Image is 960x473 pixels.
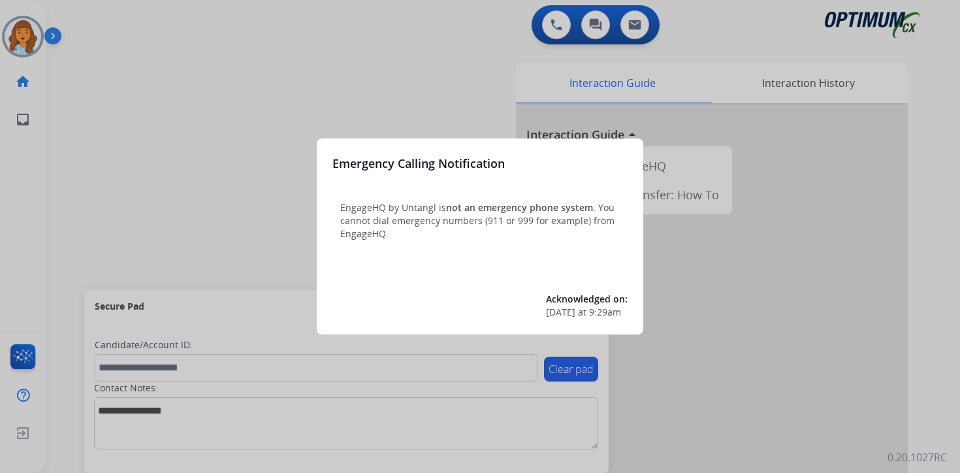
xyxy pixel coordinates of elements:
[546,293,628,305] span: Acknowledged on:
[546,306,575,319] span: [DATE]
[546,306,628,319] div: at
[340,201,620,240] p: EngageHQ by Untangl is . You cannot dial emergency numbers (911 or 999 for example) from EngageHQ.
[888,449,947,465] p: 0.20.1027RC
[589,306,621,319] span: 9:29am
[332,154,505,172] h3: Emergency Calling Notification
[446,201,593,214] span: not an emergency phone system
